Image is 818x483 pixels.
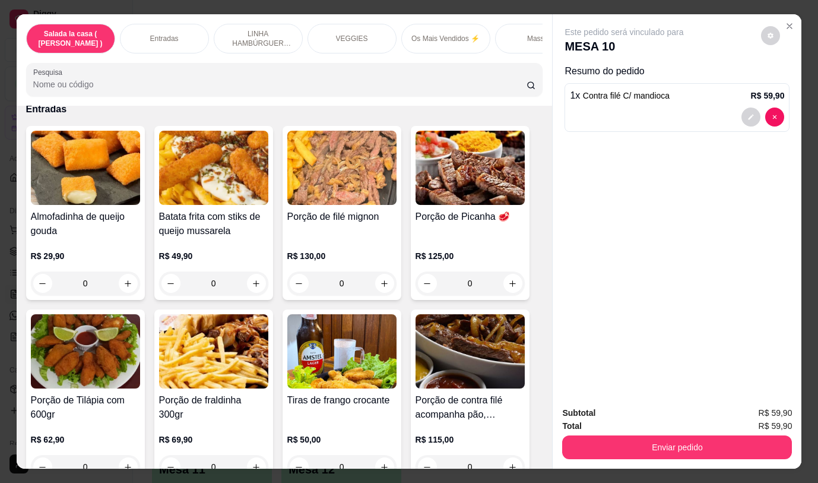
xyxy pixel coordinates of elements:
p: Massas [527,34,551,43]
p: Entradas [150,34,179,43]
button: decrease-product-quantity [418,274,437,293]
button: increase-product-quantity [503,274,522,293]
p: Entradas [26,102,543,116]
span: R$ 59,90 [759,406,792,419]
h4: Porção de Picanha 🥩 [416,210,525,224]
img: product-image [159,314,268,389]
p: Este pedido será vinculado para [565,26,683,38]
p: R$ 125,00 [416,250,525,262]
strong: Subtotal [562,408,595,418]
button: increase-product-quantity [503,457,522,476]
button: decrease-product-quantity [761,26,780,45]
p: R$ 115,00 [416,434,525,446]
img: product-image [287,314,397,389]
h4: Almofadinha de queijo gouda [31,210,140,238]
input: Pesquisa [33,78,527,90]
h4: Porção de filé mignon [287,210,397,224]
span: R$ 59,90 [759,419,792,433]
p: R$ 69,90 [159,434,268,446]
button: decrease-product-quantity [741,108,760,127]
button: increase-product-quantity [375,274,394,293]
img: product-image [159,131,268,205]
p: R$ 50,00 [287,434,397,446]
p: R$ 59,90 [751,90,785,102]
p: Os Mais Vendidos ⚡️ [411,34,480,43]
h4: Porção de contra filé acompanha pão, vinagrete, farofa e fritas [416,393,525,422]
button: decrease-product-quantity [161,274,180,293]
p: Resumo do pedido [565,64,790,78]
button: decrease-product-quantity [765,108,784,127]
h4: Porção de Tilápia com 600gr [31,393,140,422]
button: decrease-product-quantity [33,274,52,293]
p: R$ 130,00 [287,250,397,262]
img: product-image [31,131,140,205]
p: VEGGIES [336,34,368,43]
h4: Tiras de frango crocante [287,393,397,408]
img: product-image [416,314,525,389]
img: product-image [416,131,525,205]
button: increase-product-quantity [119,274,138,293]
button: decrease-product-quantity [290,457,309,476]
label: Pesquisa [33,67,66,77]
p: Salada la casa ( [PERSON_NAME] ) [36,29,105,48]
button: decrease-product-quantity [33,457,52,476]
button: increase-product-quantity [119,457,138,476]
button: increase-product-quantity [247,274,266,293]
p: R$ 29,90 [31,250,140,262]
button: increase-product-quantity [375,457,394,476]
strong: Total [562,421,581,431]
h4: Porção de fraldinha 300gr [159,393,268,422]
button: Close [780,17,799,36]
img: product-image [287,131,397,205]
button: increase-product-quantity [247,457,266,476]
h4: Batata frita com stiks de queijo mussarela [159,210,268,238]
button: decrease-product-quantity [290,274,309,293]
button: decrease-product-quantity [418,457,437,476]
p: MESA 10 [565,38,683,55]
p: LINHA HAMBÚRGUER ANGUS [224,29,293,48]
p: R$ 62,90 [31,434,140,446]
button: decrease-product-quantity [161,457,180,476]
span: Contra filé C/ mandioca [583,91,670,100]
button: Enviar pedido [562,435,792,459]
p: 1 x [570,89,670,103]
p: R$ 49,90 [159,250,268,262]
img: product-image [31,314,140,389]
